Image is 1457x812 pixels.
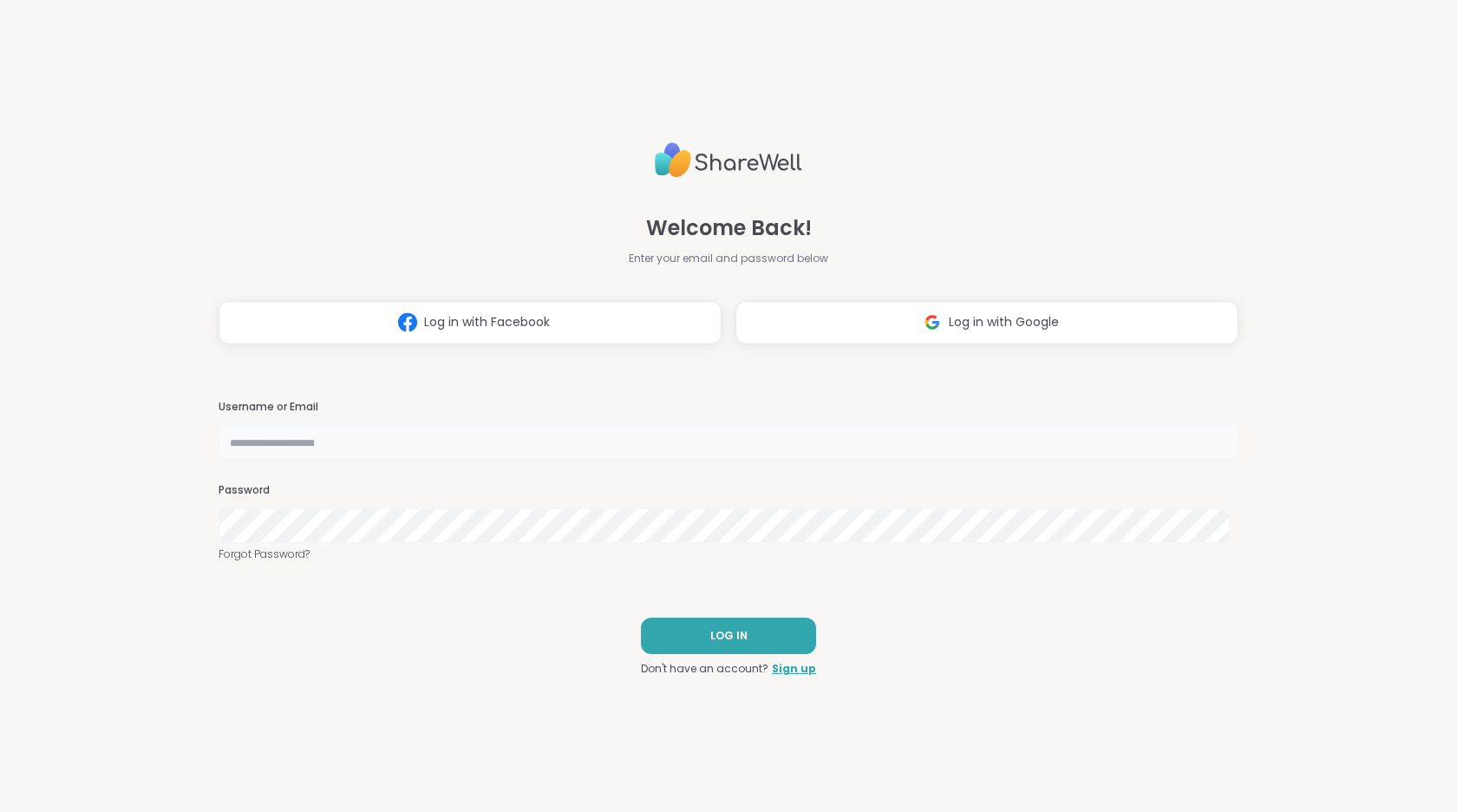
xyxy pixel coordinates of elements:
[641,618,816,654] button: LOG IN
[655,135,802,185] img: ShareWell Logo
[949,313,1059,331] span: Log in with Google
[710,628,748,644] span: LOG IN
[641,661,768,677] span: Don't have an account?
[772,661,816,677] a: Sign up
[219,400,1238,415] h3: Username or Email
[391,306,424,338] img: ShareWell Logomark
[219,483,1238,498] h3: Password
[735,301,1238,344] button: Log in with Google
[424,313,550,331] span: Log in with Facebook
[646,213,812,244] span: Welcome Back!
[219,547,1238,562] a: Forgot Password?
[916,306,949,338] img: ShareWell Logomark
[629,251,828,266] span: Enter your email and password below
[219,301,722,344] button: Log in with Facebook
